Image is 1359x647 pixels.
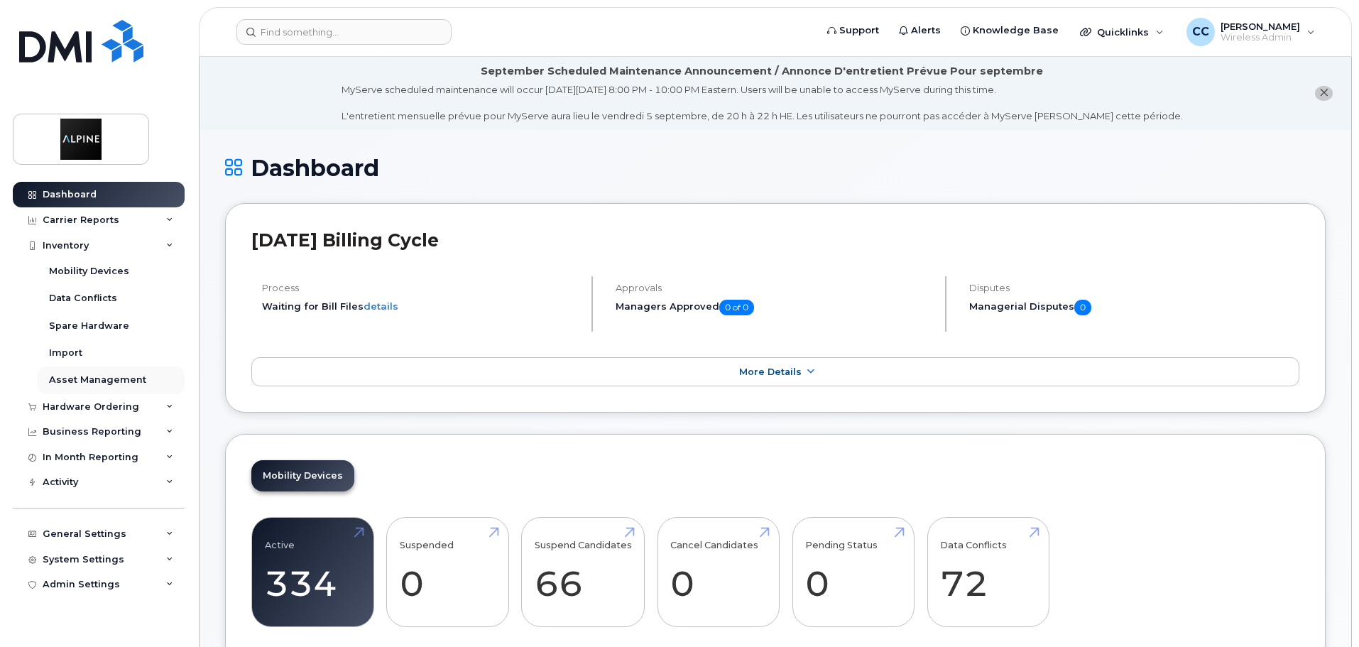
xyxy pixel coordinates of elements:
[262,300,579,313] li: Waiting for Bill Files
[251,229,1299,251] h2: [DATE] Billing Cycle
[262,283,579,293] h4: Process
[481,64,1043,79] div: September Scheduled Maintenance Announcement / Annonce D'entretient Prévue Pour septembre
[719,300,754,315] span: 0 of 0
[225,156,1326,180] h1: Dashboard
[1074,300,1091,315] span: 0
[1315,86,1333,101] button: close notification
[739,366,802,377] span: More Details
[969,300,1299,315] h5: Managerial Disputes
[265,526,361,619] a: Active 334
[969,283,1299,293] h4: Disputes
[400,526,496,619] a: Suspended 0
[342,83,1183,123] div: MyServe scheduled maintenance will occur [DATE][DATE] 8:00 PM - 10:00 PM Eastern. Users will be u...
[616,283,933,293] h4: Approvals
[670,526,766,619] a: Cancel Candidates 0
[251,460,354,491] a: Mobility Devices
[940,526,1036,619] a: Data Conflicts 72
[535,526,632,619] a: Suspend Candidates 66
[616,300,933,315] h5: Managers Approved
[364,300,398,312] a: details
[805,526,901,619] a: Pending Status 0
